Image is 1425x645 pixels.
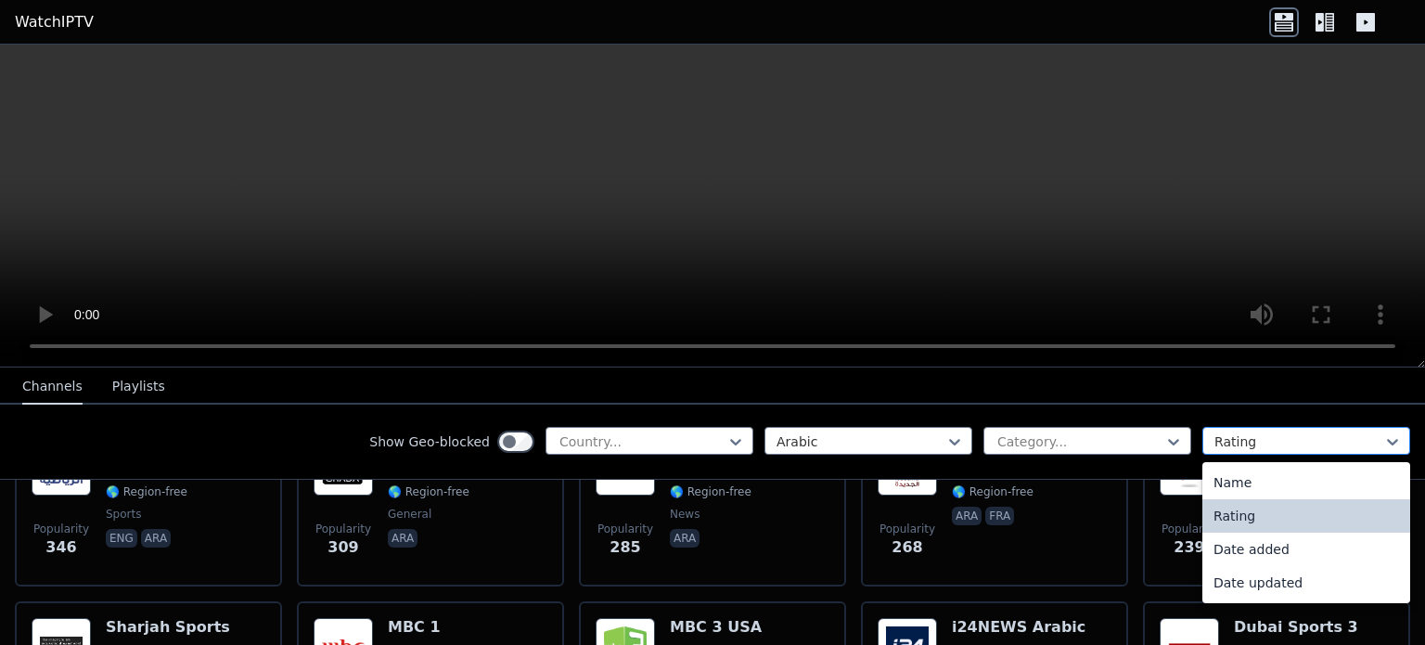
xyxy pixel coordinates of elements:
span: Popularity [597,522,653,536]
div: Name [1202,466,1410,499]
button: Channels [22,369,83,405]
h6: MBC 3 USA [670,618,762,637]
button: Playlists [112,369,165,405]
span: 285 [610,536,640,559]
span: 🌎 Region-free [388,484,469,499]
span: sports [106,507,141,522]
p: ara [388,529,417,548]
p: ara [952,507,982,525]
h6: i24NEWS Arabic [952,618,1085,637]
span: 346 [45,536,76,559]
h6: MBC 1 [388,618,469,637]
span: Popularity [33,522,89,536]
a: WatchIPTV [15,11,94,33]
span: 🌎 Region-free [670,484,751,499]
span: Popularity [315,522,371,536]
span: Popularity [1162,522,1217,536]
h6: Sharjah Sports [106,618,230,637]
p: fra [985,507,1014,525]
h6: Dubai Sports 3 [1234,618,1358,637]
div: Rating [1202,499,1410,533]
span: 309 [327,536,358,559]
span: Popularity [879,522,935,536]
span: 239 [1174,536,1204,559]
span: general [388,507,431,522]
p: ara [670,529,700,548]
div: Date added [1202,533,1410,566]
span: news [670,507,700,522]
div: Date updated [1202,566,1410,600]
label: Show Geo-blocked [369,432,490,451]
span: 🌎 Region-free [106,484,187,499]
span: 268 [892,536,922,559]
span: 🌎 Region-free [952,484,1033,499]
p: eng [106,529,137,548]
p: ara [141,529,171,548]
